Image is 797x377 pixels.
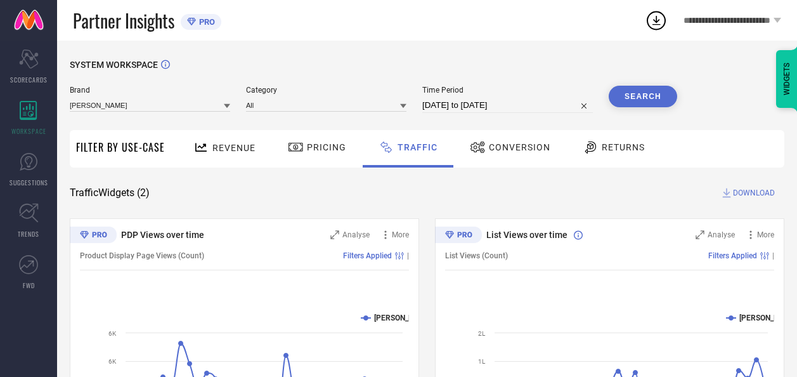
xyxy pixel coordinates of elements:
[422,98,593,113] input: Select time period
[70,86,230,95] span: Brand
[246,86,406,95] span: Category
[10,75,48,84] span: SCORECARDS
[108,330,117,337] text: 6K
[478,358,486,365] text: 1L
[10,178,48,187] span: SUGGESTIONS
[398,142,437,152] span: Traffic
[478,330,486,337] text: 2L
[696,230,704,239] svg: Zoom
[407,251,409,260] span: |
[11,126,46,136] span: WORKSPACE
[602,142,645,152] span: Returns
[23,281,35,290] span: FWD
[80,251,204,260] span: Product Display Page Views (Count)
[342,230,370,239] span: Analyse
[422,86,593,95] span: Time Period
[392,230,409,239] span: More
[76,140,165,155] span: Filter By Use-Case
[486,230,567,240] span: List Views over time
[708,251,757,260] span: Filters Applied
[73,8,174,34] span: Partner Insights
[609,86,677,107] button: Search
[18,229,39,239] span: TRENDS
[121,230,204,240] span: PDP Views over time
[445,251,508,260] span: List Views (Count)
[70,227,117,246] div: Premium
[196,17,215,27] span: PRO
[739,314,797,322] text: [PERSON_NAME]
[70,187,150,199] span: Traffic Widgets ( 2 )
[330,230,339,239] svg: Zoom
[645,9,668,32] div: Open download list
[772,251,774,260] span: |
[108,358,117,365] text: 6K
[307,142,346,152] span: Pricing
[733,187,775,199] span: DOWNLOAD
[343,251,392,260] span: Filters Applied
[708,230,735,239] span: Analyse
[374,314,432,322] text: [PERSON_NAME]
[489,142,550,152] span: Conversion
[212,143,256,153] span: Revenue
[435,227,482,246] div: Premium
[70,60,158,70] span: SYSTEM WORKSPACE
[757,230,774,239] span: More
